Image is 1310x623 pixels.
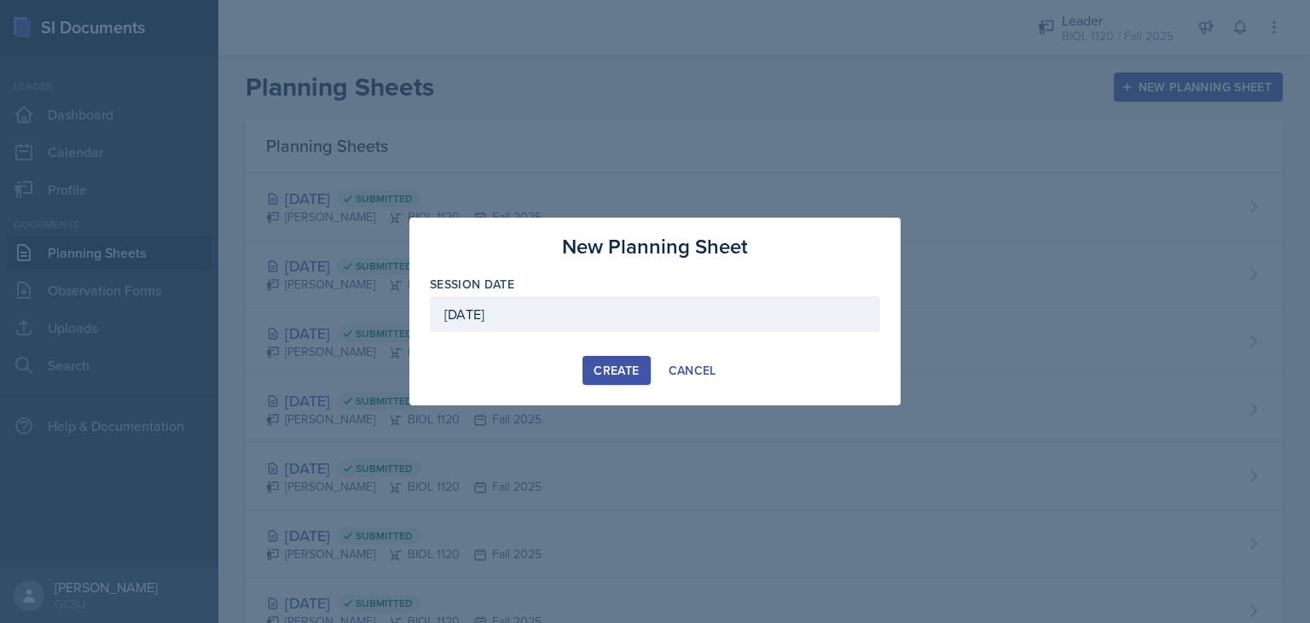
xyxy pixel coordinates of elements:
button: Cancel [658,356,727,385]
h3: New Planning Sheet [562,231,748,262]
label: Session Date [430,276,514,293]
div: Cancel [669,364,716,377]
div: Create [594,364,639,377]
button: Create [583,356,650,385]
